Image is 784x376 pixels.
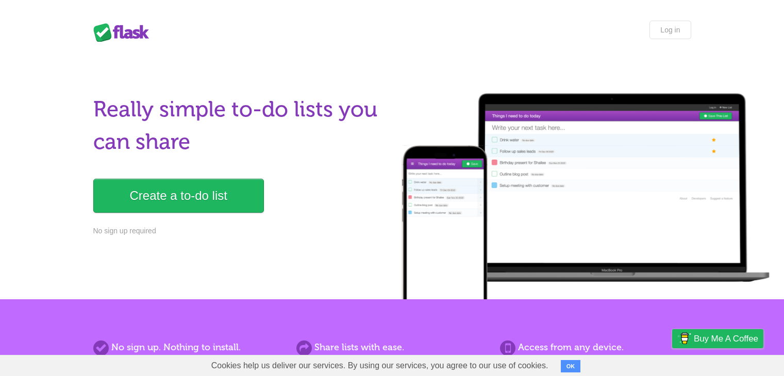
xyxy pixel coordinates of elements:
h2: Access from any device. [500,340,691,354]
a: Log in [649,21,691,39]
p: No sign up required [93,226,386,236]
a: Buy me a coffee [672,329,763,348]
h2: Share lists with ease. [296,340,487,354]
h1: Really simple to-do lists you can share [93,93,386,158]
a: Create a to-do list [93,179,264,213]
img: Buy me a coffee [677,330,691,347]
button: OK [561,360,581,372]
h2: No sign up. Nothing to install. [93,340,284,354]
div: Flask Lists [93,23,155,42]
span: Buy me a coffee [694,330,758,348]
span: Cookies help us deliver our services. By using our services, you agree to our use of cookies. [201,355,559,376]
